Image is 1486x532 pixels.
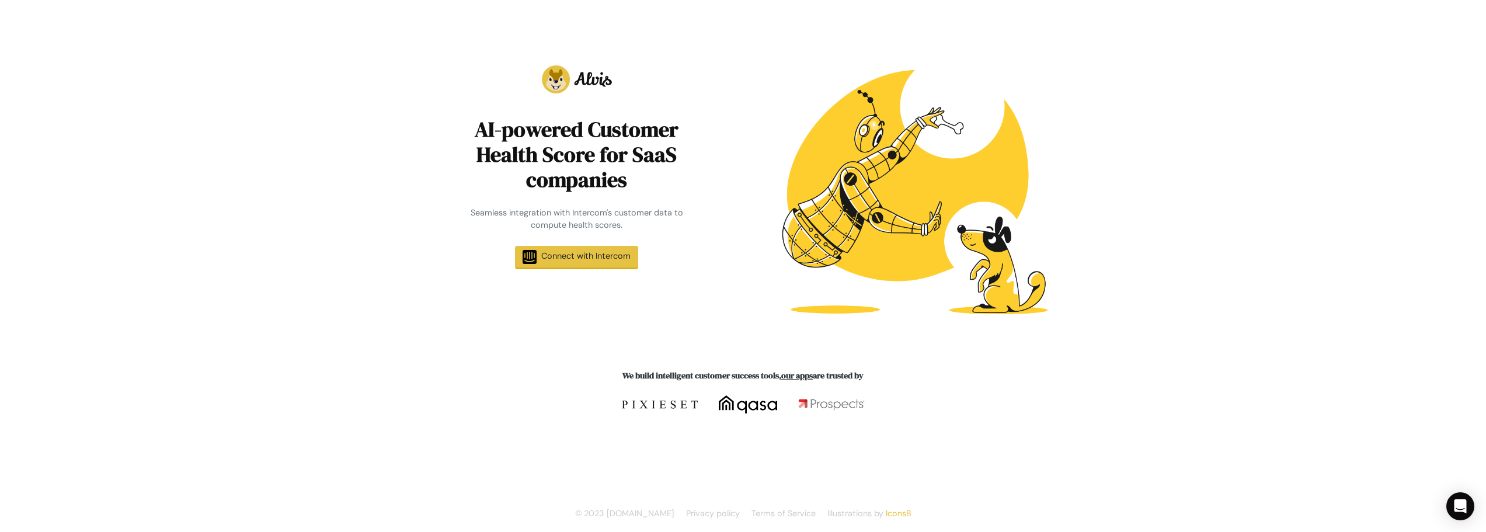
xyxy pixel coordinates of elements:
a: Terms of Service [751,508,818,519]
img: Robot [752,28,1067,343]
a: © 2023 [DOMAIN_NAME] [575,508,677,519]
div: Open Intercom Messenger [1446,492,1474,520]
img: Prospects [798,398,865,412]
span: Connect with Intercom [541,251,631,261]
img: Pixieset [622,395,698,414]
h1: AI-powered Customer Health Score for SaaS companies [467,117,687,193]
a: Privacy policy [686,508,742,519]
a: Icons8 [886,508,911,519]
div: Seamless integration with Intercom's customer data to compute health scores. [467,207,687,232]
h6: We build intelligent customer success tools, are trusted by [419,371,1067,381]
img: Alvis [542,65,612,93]
span: Illustrations by [827,508,911,519]
a: Connect with Intercom [515,246,638,269]
a: our apps [781,370,813,381]
img: qasa [719,395,777,414]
